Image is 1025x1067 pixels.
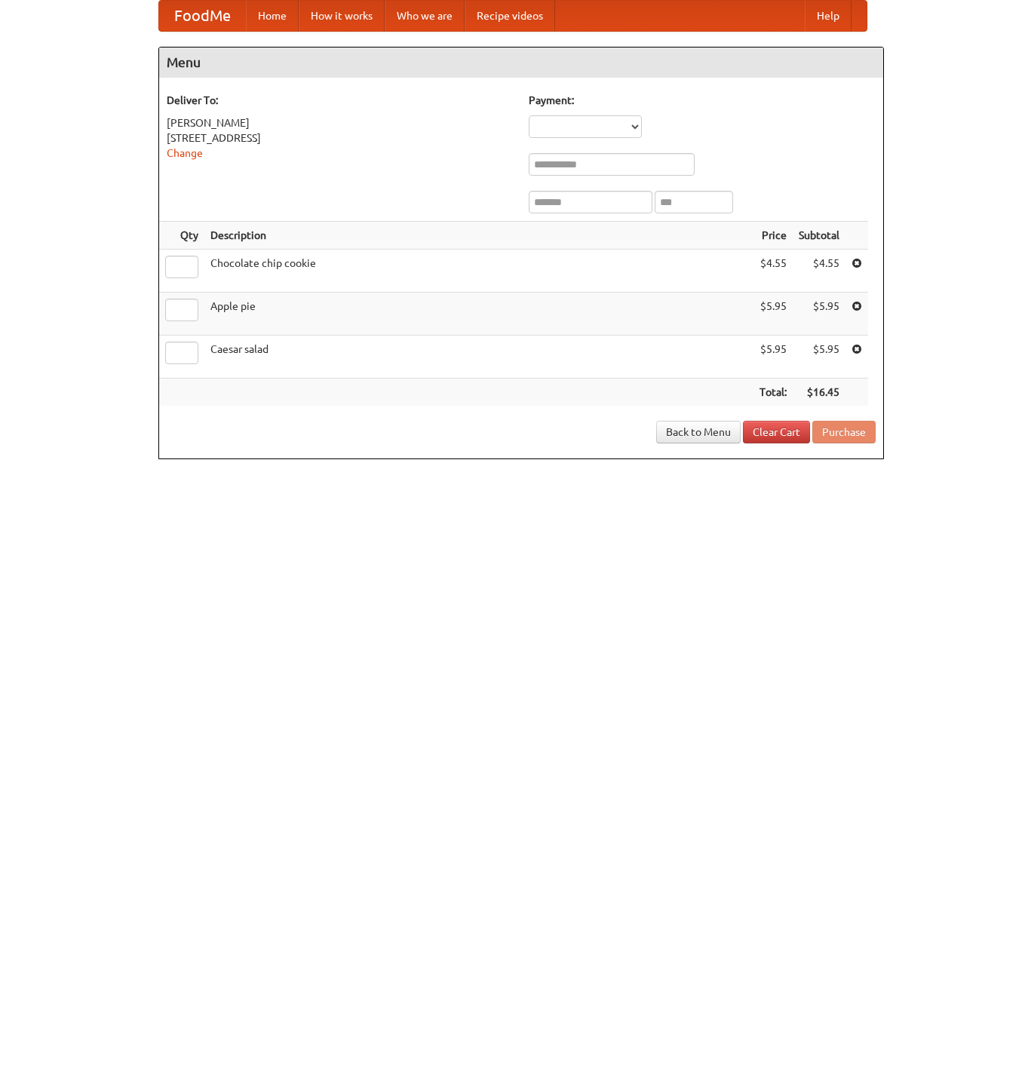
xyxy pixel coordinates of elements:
[299,1,385,31] a: How it works
[167,115,514,130] div: [PERSON_NAME]
[743,421,810,443] a: Clear Cart
[793,293,845,336] td: $5.95
[753,222,793,250] th: Price
[793,379,845,406] th: $16.45
[753,379,793,406] th: Total:
[159,1,246,31] a: FoodMe
[793,222,845,250] th: Subtotal
[204,336,753,379] td: Caesar salad
[204,250,753,293] td: Chocolate chip cookie
[246,1,299,31] a: Home
[529,93,876,108] h5: Payment:
[167,147,203,159] a: Change
[753,293,793,336] td: $5.95
[167,93,514,108] h5: Deliver To:
[204,222,753,250] th: Description
[812,421,876,443] button: Purchase
[793,250,845,293] td: $4.55
[805,1,852,31] a: Help
[753,250,793,293] td: $4.55
[656,421,741,443] a: Back to Menu
[204,293,753,336] td: Apple pie
[159,222,204,250] th: Qty
[753,336,793,379] td: $5.95
[465,1,555,31] a: Recipe videos
[385,1,465,31] a: Who we are
[159,48,883,78] h4: Menu
[167,130,514,146] div: [STREET_ADDRESS]
[793,336,845,379] td: $5.95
